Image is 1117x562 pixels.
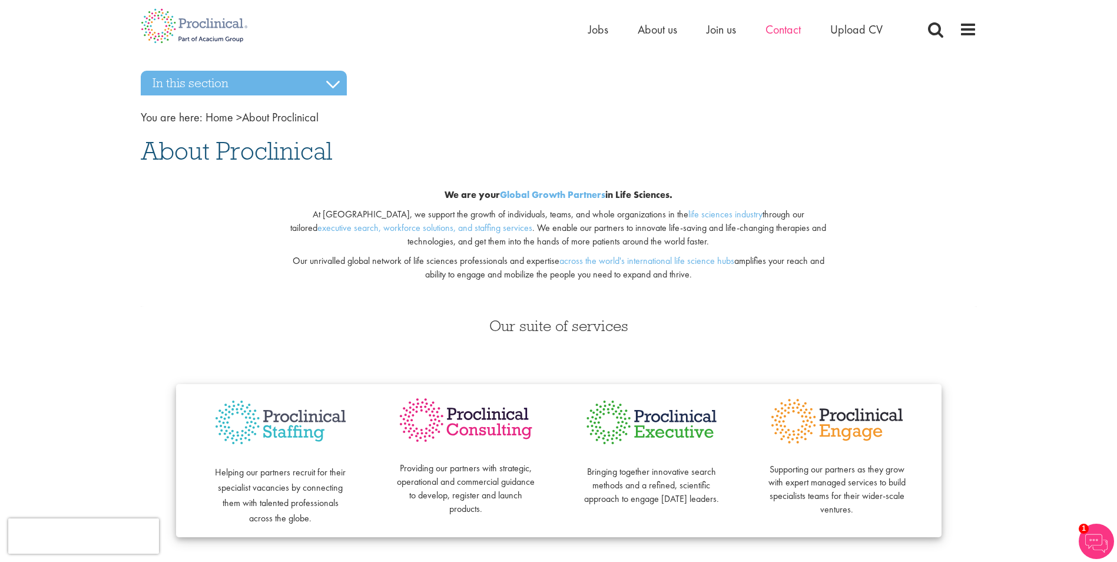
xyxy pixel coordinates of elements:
[1079,524,1114,559] img: Chatbot
[688,208,763,220] a: life sciences industry
[1079,524,1089,534] span: 1
[236,110,242,125] span: >
[8,518,159,554] iframe: reCAPTCHA
[211,396,350,449] img: Proclinical Staffing
[500,189,605,201] a: Global Growth Partners
[765,22,801,37] a: Contact
[141,71,347,95] h3: In this section
[283,254,834,282] p: Our unrivalled global network of life sciences professionals and expertise amplifies your reach a...
[768,449,906,517] p: Supporting our partners as they grow with expert managed services to build specialists teams for ...
[317,222,532,234] a: executive search, workforce solutions, and staffing services
[707,22,736,37] a: Join us
[215,466,346,524] span: Helping our partners recruit for their specialist vacancies by connecting them with talented prof...
[768,396,906,447] img: Proclinical Engage
[445,189,672,201] b: We are your in Life Sciences.
[582,396,721,449] img: Proclinical Executive
[141,318,977,333] h3: Our suite of services
[830,22,883,37] a: Upload CV
[205,110,233,125] a: breadcrumb link to Home
[205,110,319,125] span: About Proclinical
[582,452,721,505] p: Bringing together innovative search methods and a refined, scientific approach to engage [DATE] l...
[397,396,535,445] img: Proclinical Consulting
[638,22,677,37] a: About us
[283,208,834,249] p: At [GEOGRAPHIC_DATA], we support the growth of individuals, teams, and whole organizations in the...
[588,22,608,37] a: Jobs
[559,254,734,267] a: across the world's international life science hubs
[141,110,203,125] span: You are here:
[141,135,332,167] span: About Proclinical
[397,449,535,516] p: Providing our partners with strategic, operational and commercial guidance to develop, register a...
